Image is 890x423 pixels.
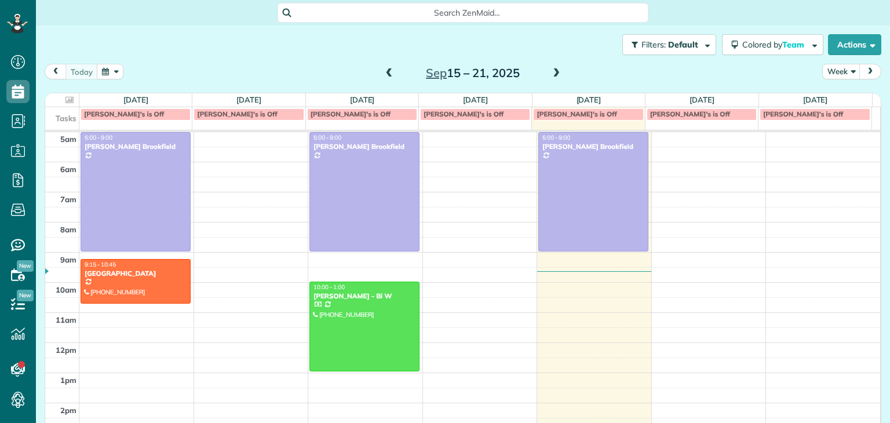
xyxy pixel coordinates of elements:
[828,34,881,55] button: Actions
[350,95,375,104] a: [DATE]
[463,95,488,104] a: [DATE]
[622,34,716,55] button: Filters: Default
[197,110,277,118] span: [PERSON_NAME]'s is Off
[424,110,504,118] span: [PERSON_NAME]'s is Off
[313,134,341,141] span: 5:00 - 9:00
[668,39,699,50] span: Default
[56,285,76,294] span: 10am
[17,260,34,272] span: New
[60,165,76,174] span: 6am
[60,375,76,385] span: 1pm
[742,39,808,50] span: Colored by
[542,134,570,141] span: 5:00 - 9:00
[56,315,76,324] span: 11am
[60,255,76,264] span: 9am
[763,110,843,118] span: [PERSON_NAME]'s is Off
[56,345,76,355] span: 12pm
[85,134,112,141] span: 5:00 - 9:00
[123,95,148,104] a: [DATE]
[803,95,828,104] a: [DATE]
[311,110,391,118] span: [PERSON_NAME]'s is Off
[313,292,416,300] div: [PERSON_NAME] - Bi W
[60,225,76,234] span: 8am
[782,39,806,50] span: Team
[722,34,823,55] button: Colored byTeam
[85,261,116,268] span: 9:15 - 10:45
[60,195,76,204] span: 7am
[690,95,714,104] a: [DATE]
[542,143,645,151] div: [PERSON_NAME] Brookfield
[641,39,666,50] span: Filters:
[859,64,881,79] button: next
[426,65,447,80] span: Sep
[60,134,76,144] span: 5am
[236,95,261,104] a: [DATE]
[617,34,716,55] a: Filters: Default
[65,64,98,79] button: today
[822,64,860,79] button: Week
[313,283,345,291] span: 10:00 - 1:00
[84,110,164,118] span: [PERSON_NAME]'s is Off
[577,95,601,104] a: [DATE]
[313,143,416,151] div: [PERSON_NAME] Brookfield
[60,406,76,415] span: 2pm
[84,269,187,278] div: [GEOGRAPHIC_DATA]
[17,290,34,301] span: New
[650,110,730,118] span: [PERSON_NAME]'s is Off
[400,67,545,79] h2: 15 – 21, 2025
[537,110,617,118] span: [PERSON_NAME]'s is Off
[84,143,187,151] div: [PERSON_NAME] Brookfield
[45,64,67,79] button: prev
